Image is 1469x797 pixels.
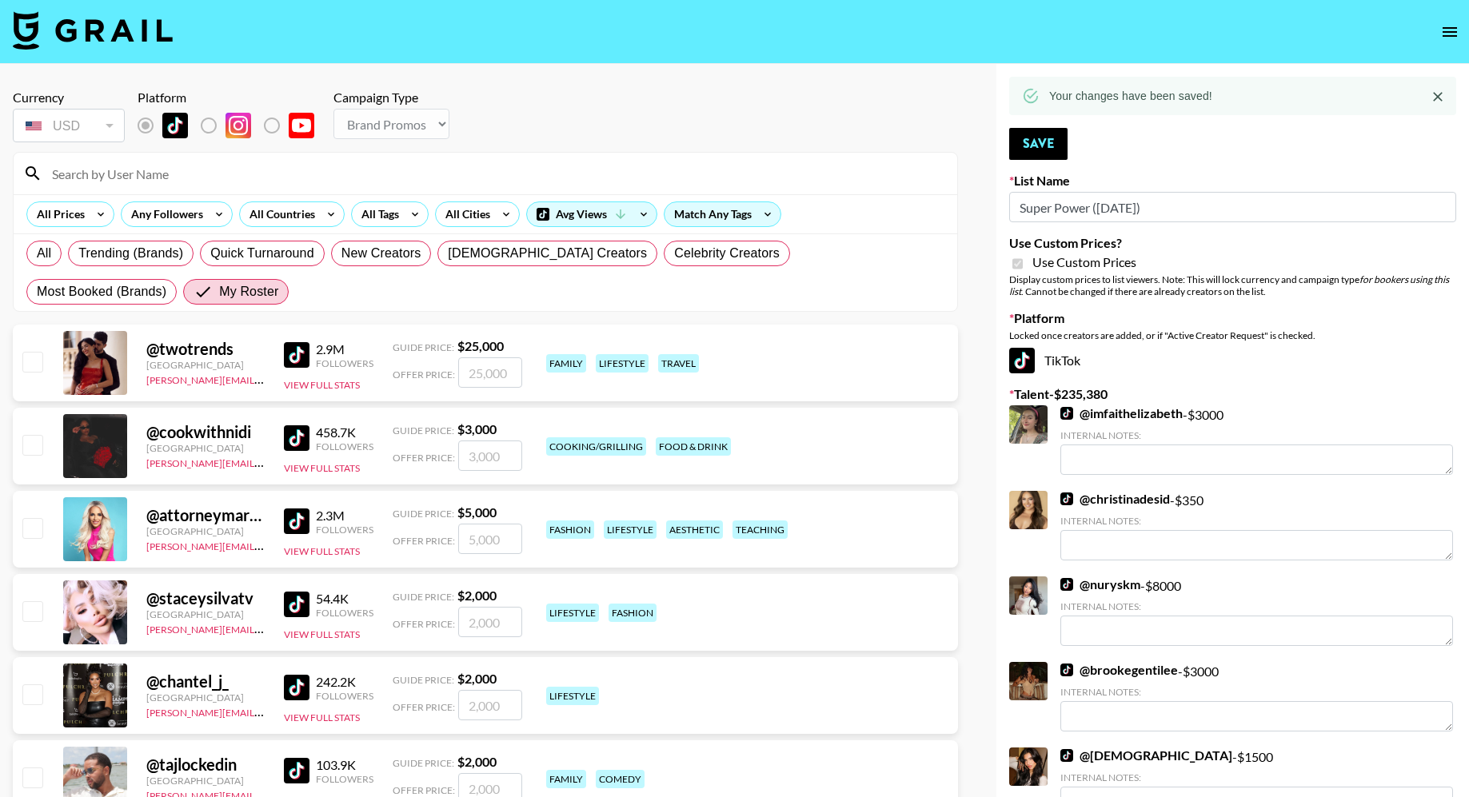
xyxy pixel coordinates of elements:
label: Platform [1009,310,1456,326]
span: Quick Turnaround [210,244,314,263]
img: TikTok [1060,578,1073,591]
img: TikTok [1060,407,1073,420]
div: - $ 8000 [1060,576,1453,646]
div: fashion [546,520,594,539]
label: List Name [1009,173,1456,189]
button: View Full Stats [284,711,360,723]
div: food & drink [656,437,731,456]
div: Followers [316,607,373,619]
span: Most Booked (Brands) [37,282,166,301]
span: Guide Price: [393,674,454,686]
input: 2,000 [458,607,522,637]
div: 2.9M [316,341,373,357]
div: Followers [316,440,373,452]
div: cooking/grilling [546,437,646,456]
div: [GEOGRAPHIC_DATA] [146,775,265,787]
div: Internal Notes: [1060,515,1453,527]
input: 3,000 [458,440,522,471]
img: TikTok [284,342,309,368]
label: Use Custom Prices? [1009,235,1456,251]
img: TikTok [284,758,309,783]
div: - $ 350 [1060,491,1453,560]
div: @ chantel_j_ [146,671,265,691]
em: for bookers using this list [1009,273,1449,297]
div: 458.7K [316,424,373,440]
div: Internal Notes: [1060,600,1453,612]
a: [PERSON_NAME][EMAIL_ADDRESS][DOMAIN_NAME] [146,371,383,386]
span: Offer Price: [393,618,455,630]
div: lifestyle [604,520,657,539]
input: 2,000 [458,690,522,720]
input: 5,000 [458,524,522,554]
button: Close [1426,85,1450,109]
div: Currency is locked to USD [13,106,125,145]
div: Internal Notes: [1060,771,1453,783]
strong: $ 2,000 [457,754,497,769]
img: Grail Talent [13,11,173,50]
span: Offer Price: [393,535,455,547]
div: [GEOGRAPHIC_DATA] [146,359,265,371]
span: Guide Price: [393,757,454,769]
div: 103.9K [316,757,373,773]
a: @nuryskm [1060,576,1140,592]
button: View Full Stats [284,628,360,640]
span: Use Custom Prices [1032,254,1136,270]
a: [PERSON_NAME][EMAIL_ADDRESS][DOMAIN_NAME] [146,454,383,469]
div: aesthetic [666,520,723,539]
strong: $ 2,000 [457,588,497,603]
div: USD [16,112,122,140]
a: @christinadesid [1060,491,1170,507]
span: Guide Price: [393,424,454,436]
div: Locked once creators are added, or if "Active Creator Request" is checked. [1009,329,1456,341]
div: Followers [316,524,373,536]
a: @brookegentilee [1060,662,1178,678]
img: TikTok [284,592,309,617]
strong: $ 25,000 [457,338,504,353]
img: TikTok [1060,492,1073,505]
span: Offer Price: [393,701,455,713]
span: Offer Price: [393,784,455,796]
div: [GEOGRAPHIC_DATA] [146,691,265,703]
div: comedy [596,770,645,788]
img: Instagram [226,113,251,138]
span: Offer Price: [393,452,455,464]
div: All Prices [27,202,88,226]
div: 54.4K [316,591,373,607]
span: My Roster [219,282,278,301]
a: [PERSON_NAME][EMAIL_ADDRESS][DOMAIN_NAME] [146,620,383,636]
div: [GEOGRAPHIC_DATA] [146,525,265,537]
div: Internal Notes: [1060,429,1453,441]
div: travel [658,354,699,373]
button: View Full Stats [284,379,360,391]
img: TikTok [284,508,309,534]
div: Platform [138,90,327,106]
div: Followers [316,357,373,369]
img: TikTok [1009,348,1035,373]
img: TikTok [1060,664,1073,676]
span: New Creators [341,244,421,263]
div: @ twotrends [146,339,265,359]
div: All Tags [352,202,402,226]
div: Display custom prices to list viewers. Note: This will lock currency and campaign type . Cannot b... [1009,273,1456,297]
button: open drawer [1434,16,1466,48]
div: TikTok [1009,348,1456,373]
div: lifestyle [596,354,649,373]
span: Guide Price: [393,508,454,520]
div: Campaign Type [333,90,449,106]
span: Trending (Brands) [78,244,183,263]
div: lifestyle [546,604,599,622]
div: List locked to TikTok. [138,109,327,142]
img: YouTube [289,113,314,138]
button: Save [1009,128,1068,160]
img: TikTok [284,675,309,700]
button: View Full Stats [284,545,360,557]
img: TikTok [284,425,309,451]
div: All Cities [436,202,493,226]
a: [PERSON_NAME][EMAIL_ADDRESS][DOMAIN_NAME] [146,537,383,552]
div: Currency [13,90,125,106]
a: @[DEMOGRAPHIC_DATA] [1060,747,1232,763]
div: family [546,354,586,373]
div: Followers [316,773,373,785]
span: Guide Price: [393,341,454,353]
div: @ cookwithnidi [146,422,265,442]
